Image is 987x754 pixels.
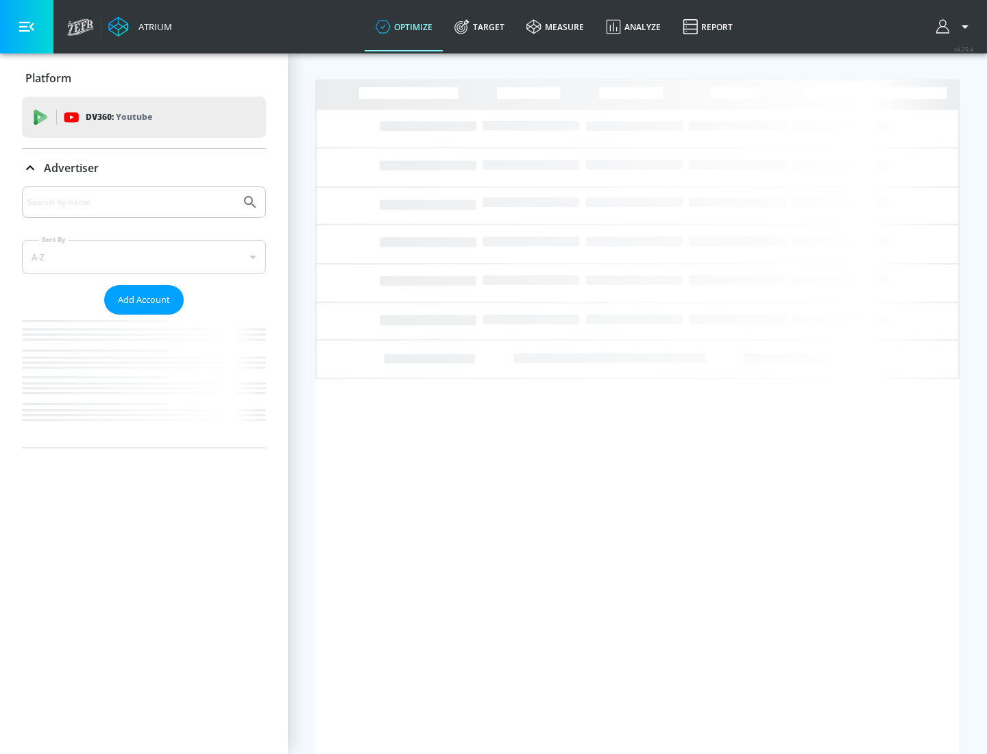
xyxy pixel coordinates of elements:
span: v 4.25.4 [954,45,973,53]
div: Advertiser [22,186,266,448]
a: Report [672,2,744,51]
span: Add Account [118,292,170,308]
div: Platform [22,59,266,97]
div: Atrium [133,21,172,33]
div: Advertiser [22,149,266,187]
div: A-Z [22,240,266,274]
a: Target [443,2,515,51]
div: DV360: Youtube [22,97,266,138]
p: DV360: [86,110,152,125]
a: Atrium [108,16,172,37]
p: Advertiser [44,160,99,175]
input: Search by name [27,193,235,211]
button: Add Account [104,285,184,315]
label: Sort By [39,235,69,244]
a: measure [515,2,595,51]
p: Platform [25,71,71,86]
p: Youtube [116,110,152,124]
nav: list of Advertiser [22,315,266,448]
a: optimize [365,2,443,51]
a: Analyze [595,2,672,51]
